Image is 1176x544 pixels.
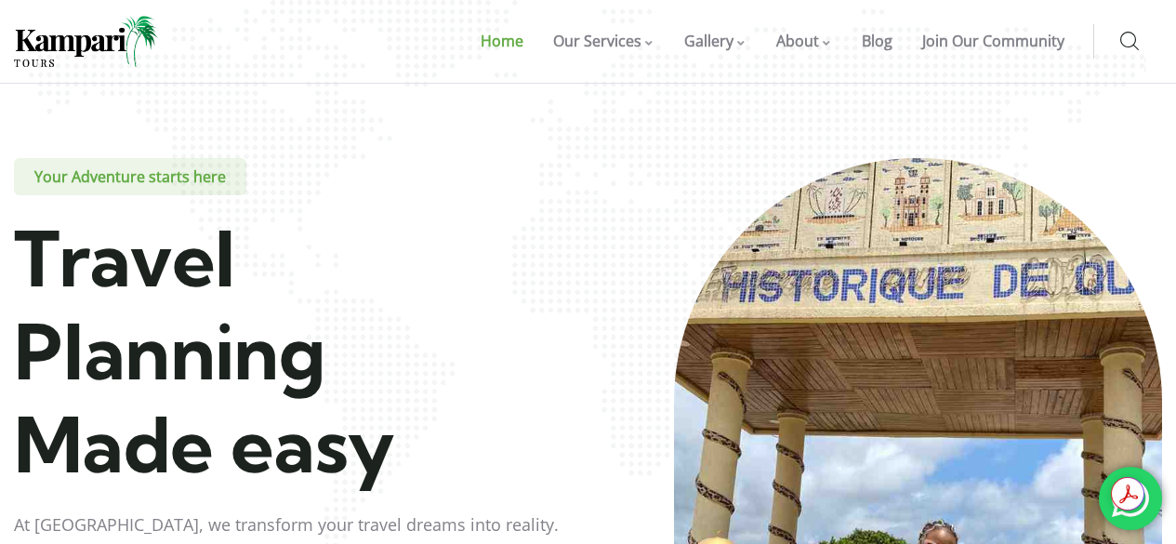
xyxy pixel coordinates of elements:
[862,31,892,51] span: Blog
[684,31,733,51] span: Gallery
[14,158,246,195] span: Your Adventure starts here
[922,31,1064,51] span: Join Our Community
[553,31,641,51] span: Our Services
[776,31,819,51] span: About
[14,211,395,492] span: Travel Planning Made easy
[1099,467,1162,530] div: 'Chat
[481,31,523,51] span: Home
[14,16,158,67] img: Home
